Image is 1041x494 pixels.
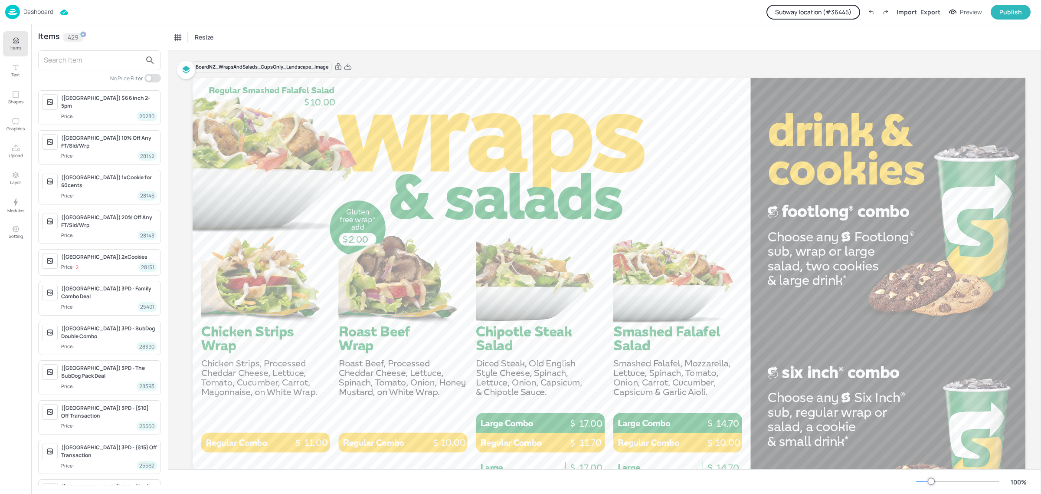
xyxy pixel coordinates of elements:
p: Modules [7,207,24,214]
span: 17.00 [579,462,602,474]
span: 2.00 [349,234,368,245]
button: Subway location (#36445) [766,5,860,20]
div: Price: [61,462,75,470]
div: ([GEOGRAPHIC_DATA]) 3PD - {$15} Off Transaction [61,444,157,459]
button: search [141,52,159,69]
div: 28143 [137,231,157,240]
p: Setting [9,233,23,239]
div: Publish [999,7,1022,17]
p: 14.70 [710,418,746,430]
div: 25562 [137,461,157,470]
div: Export [920,7,940,16]
span: Resize [193,33,215,42]
button: Upload [3,139,28,164]
div: Price: [61,422,75,430]
div: 28393 [137,382,157,391]
label: Redo (Ctrl + Y) [878,5,893,20]
div: No Price Filter [110,75,143,82]
button: Items [3,31,28,56]
button: Text [3,58,28,83]
div: Items [38,33,60,42]
label: Undo (Ctrl + Z) [864,5,878,20]
div: Price: [61,232,75,239]
div: 28142 [137,151,157,161]
div: 100 % [1008,478,1029,487]
div: ([GEOGRAPHIC_DATA]) $6 6 inch 2-5pm [61,94,157,110]
p: Shapes [8,99,23,105]
div: Price: [61,343,75,350]
div: Board NZ_WrapsAndSalads_CupsOnly_Landscape_Image [193,61,332,73]
div: ([GEOGRAPHIC_DATA]) 10% Off Any FT/Sld/Wrp [61,134,157,150]
div: 28151 [138,263,157,272]
div: ([GEOGRAPHIC_DATA]) 3PD - SubDog Double Combo [61,325,157,340]
div: Price: [61,263,79,271]
div: 26280 [137,112,157,121]
p: 10.00 [435,437,471,449]
p: Text [11,72,20,78]
div: Preview [960,7,982,17]
p: Upload [9,152,23,158]
div: ([GEOGRAPHIC_DATA]) 3PD - {$10} Off Transaction [61,404,157,420]
span: 10.00 [310,97,335,108]
button: Shapes [3,85,28,110]
div: Price: [61,383,75,390]
p: 429 [68,34,79,40]
div: Import [897,7,917,16]
div: 25401 [137,302,157,311]
p: 17.00 [573,418,609,430]
button: Publish [991,5,1031,20]
div: 28146 [137,191,157,200]
p: 11.70 [573,437,609,449]
div: 25560 [137,422,157,431]
button: Layer [3,166,28,191]
p: 10.00 [710,437,746,449]
div: ([GEOGRAPHIC_DATA]) 3PD - The SubDog Pack Deal [61,364,157,380]
div: Price: [61,192,75,200]
div: ([GEOGRAPHIC_DATA]) 20% Off Any FT/Sld/Wrp [61,214,157,229]
div: Price: [61,113,75,120]
div: ([GEOGRAPHIC_DATA]) 1xCookie for 60cents [61,174,157,189]
p: 2 [75,264,79,270]
div: Price: [61,152,75,160]
button: Graphics [3,112,28,137]
img: logo-86c26b7e.jpg [5,5,20,19]
span: 14.70 [716,462,739,474]
button: Setting [3,220,28,245]
div: Price: [61,303,75,311]
p: Items [10,45,21,51]
p: Layer [10,179,21,185]
p: 11.00 [298,437,334,449]
p: Graphics [7,125,25,132]
div: 28390 [137,342,157,351]
input: Search Item [44,53,141,67]
div: ([GEOGRAPHIC_DATA]) 3PD - Family Combo Deal [61,285,157,300]
button: Modules [3,193,28,218]
p: Dashboard [23,9,53,15]
div: ([GEOGRAPHIC_DATA]) 2xCookies [61,253,157,261]
button: Preview [944,6,987,19]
